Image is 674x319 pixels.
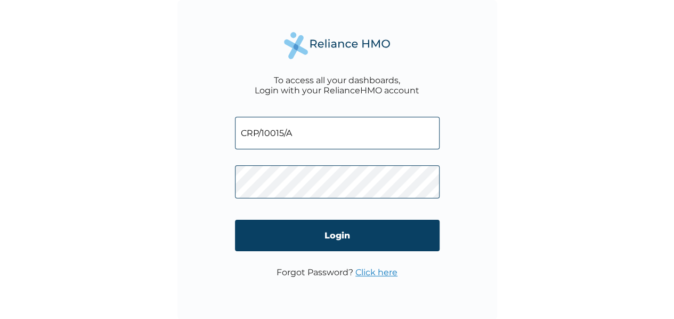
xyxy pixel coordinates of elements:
[355,267,397,277] a: Click here
[235,117,440,149] input: Email address or HMO ID
[277,267,397,277] p: Forgot Password?
[284,32,391,59] img: Reliance Health's Logo
[235,220,440,251] input: Login
[255,75,419,95] div: To access all your dashboards, Login with your RelianceHMO account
